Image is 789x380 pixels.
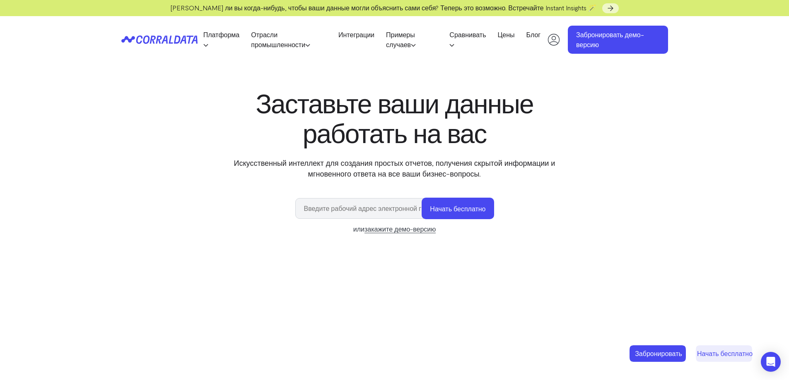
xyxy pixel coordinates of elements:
a: закажите демо-версию [364,225,436,233]
font: Сравнивать [449,31,486,38]
font: Цены [497,31,514,38]
font: Блог [526,31,541,38]
a: Цены [492,29,520,41]
a: Отрасли промышленности [245,29,333,51]
a: Примеры случаев [380,29,444,51]
font: Отрасли промышленности [251,31,305,48]
a: Забронировать демо-версию [630,345,688,372]
font: Заставьте ваши данные работать на вас [256,87,533,148]
font: Забронировать демо-версию [576,31,644,48]
div: Открытый Интерком Мессенджер [761,352,781,372]
font: Забронировать демо-версию [635,349,682,367]
input: Введите рабочий адрес электронной почты* [295,198,430,219]
a: Начать бесплатно [696,345,754,372]
font: Начать бесплатно [430,205,485,213]
button: Начать бесплатно [422,198,494,219]
font: Платформа [203,31,240,38]
a: Блог [521,29,547,41]
a: Сравнивать [444,29,492,51]
font: Интеграции [338,31,374,38]
a: Забронировать демо-версию [568,26,668,54]
a: Платформа [198,29,246,51]
font: или [353,225,364,233]
a: Интеграции [333,29,380,41]
font: Примеры случаев [386,31,415,48]
font: [PERSON_NAME] ли вы когда-нибудь, чтобы ваши данные могли объяснить сами себя? Теперь это возможн... [170,4,596,12]
font: Начать бесплатно [697,349,753,357]
font: Искусственный интеллект для создания простых отчетов, получения скрытой информации и мгновенного ... [234,158,555,178]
